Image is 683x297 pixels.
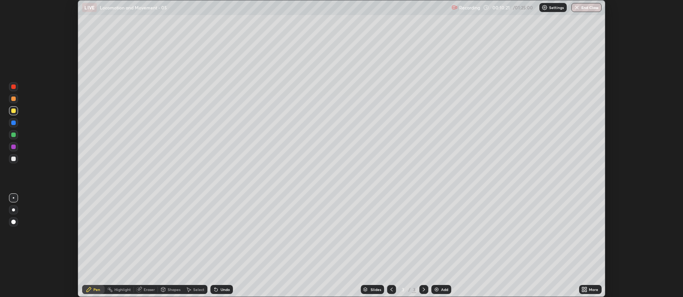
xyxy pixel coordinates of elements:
p: Settings [549,6,564,9]
div: 3 [399,287,407,292]
p: LIVE [84,5,95,11]
div: Slides [371,288,381,291]
div: Undo [221,288,230,291]
p: Locomotion and Movement - 05 [100,5,167,11]
div: 3 [412,286,416,293]
img: end-class-cross [574,5,580,11]
div: Highlight [114,288,131,291]
div: Shapes [168,288,180,291]
p: Recording [459,5,480,11]
div: Select [193,288,204,291]
div: / [408,287,410,292]
img: recording.375f2c34.svg [452,5,458,11]
div: Eraser [144,288,155,291]
div: More [589,288,598,291]
button: End Class [571,3,602,12]
div: Pen [93,288,100,291]
img: class-settings-icons [542,5,548,11]
img: add-slide-button [434,286,440,292]
div: Add [441,288,448,291]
